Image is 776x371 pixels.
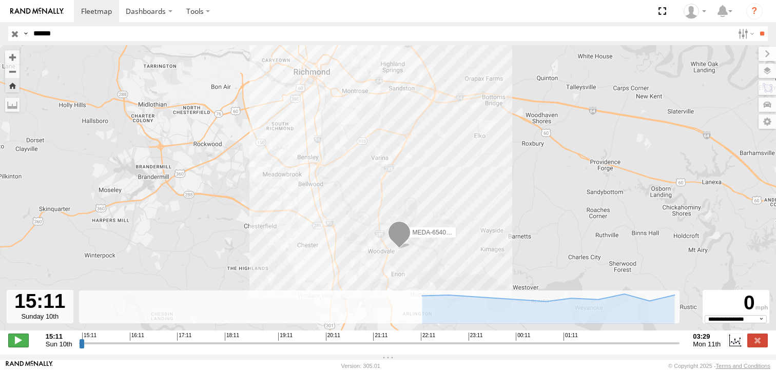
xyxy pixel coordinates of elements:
[469,333,483,341] span: 23:11
[177,333,191,341] span: 17:11
[716,363,770,369] a: Terms and Conditions
[341,363,380,369] div: Version: 305.01
[704,291,768,315] div: 0
[46,340,72,348] span: Sun 10th Aug 2025
[373,333,387,341] span: 21:11
[680,4,710,19] div: Cirilo Valentin
[278,333,293,341] span: 19:11
[693,333,721,340] strong: 03:29
[759,114,776,129] label: Map Settings
[734,26,756,41] label: Search Filter Options
[413,228,472,236] span: MEDA-654012-Swing
[46,333,72,340] strong: 15:11
[5,97,20,112] label: Measure
[5,64,20,79] button: Zoom out
[10,8,64,15] img: rand-logo.svg
[22,26,30,41] label: Search Query
[668,363,770,369] div: © Copyright 2025 -
[516,333,530,341] span: 00:11
[5,50,20,64] button: Zoom in
[421,333,435,341] span: 22:11
[564,333,578,341] span: 01:11
[225,333,239,341] span: 18:11
[6,361,53,371] a: Visit our Website
[5,79,20,92] button: Zoom Home
[746,3,763,19] i: ?
[82,333,96,341] span: 15:11
[326,333,340,341] span: 20:11
[130,333,144,341] span: 16:11
[8,334,29,347] label: Play/Stop
[747,334,768,347] label: Close
[693,340,721,348] span: Mon 11th Aug 2025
